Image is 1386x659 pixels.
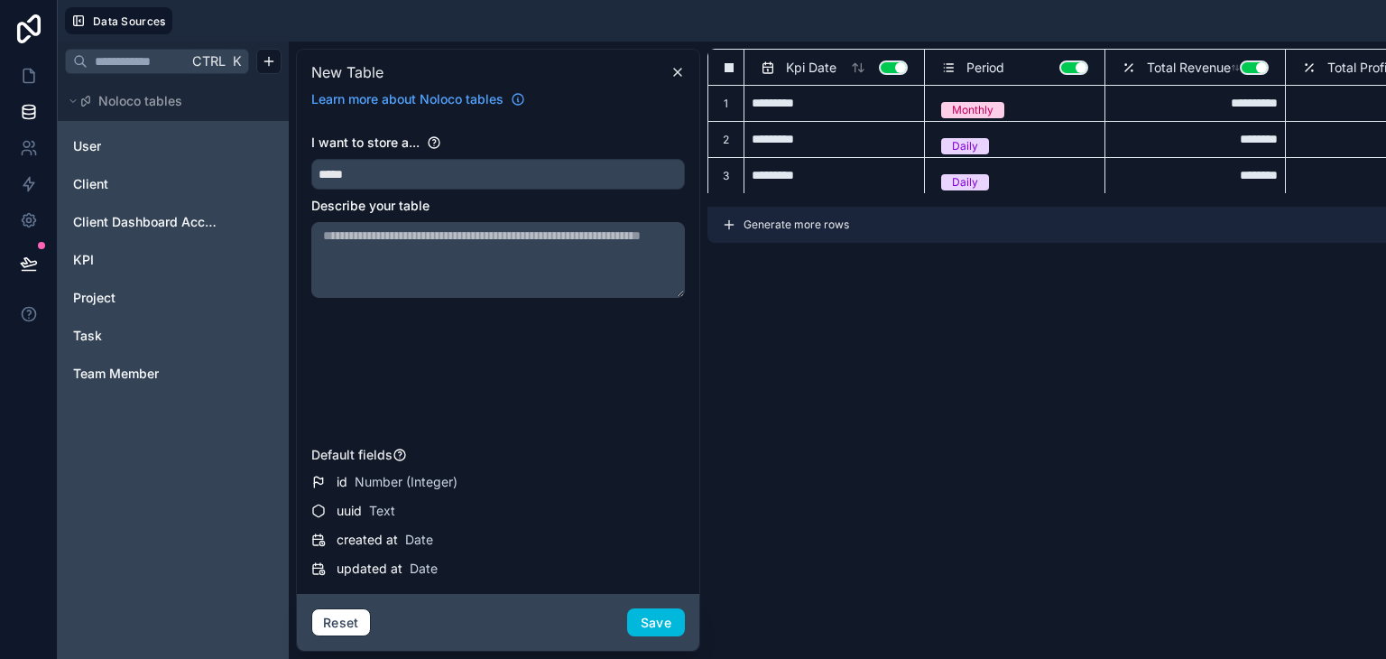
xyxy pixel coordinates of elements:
[304,90,532,108] a: Learn more about Noloco tables
[73,175,219,193] a: Client
[337,531,398,549] span: created at
[405,531,433,549] span: Date
[98,92,182,110] span: Noloco tables
[311,135,420,150] span: I want to store a...
[744,218,849,232] span: Generate more rows
[627,608,685,637] button: Save
[786,59,836,77] span: Kpi Date
[73,365,159,383] span: Team Member
[65,7,172,34] button: Data Sources
[707,85,744,121] div: 1
[73,213,219,231] a: Client Dashboard Access
[707,157,744,193] div: 3
[65,208,282,237] div: Client Dashboard Access
[73,251,219,269] a: KPI
[73,327,102,345] span: Task
[65,170,282,199] div: Client
[410,560,438,578] span: Date
[337,473,347,491] span: id
[93,14,166,28] span: Data Sources
[311,90,504,108] span: Learn more about Noloco tables
[311,61,383,83] span: New Table
[65,359,282,388] div: Team Member
[73,251,94,269] span: KPI
[73,365,219,383] a: Team Member
[73,289,219,307] a: Project
[311,447,393,462] span: Default fields
[369,502,395,520] span: Text
[73,289,115,307] span: Project
[65,132,282,161] div: User
[355,473,457,491] span: Number (Integer)
[73,175,108,193] span: Client
[952,174,978,190] div: Daily
[65,321,282,350] div: Task
[966,59,1004,77] span: Period
[952,138,978,154] div: Daily
[190,50,227,72] span: Ctrl
[1147,59,1231,77] span: Total Revenue
[311,608,371,637] button: Reset
[230,55,243,68] span: K
[73,137,101,155] span: User
[707,121,744,157] div: 2
[73,327,219,345] a: Task
[65,88,271,114] button: Noloco tables
[337,560,402,578] span: updated at
[722,207,849,243] button: Generate more rows
[337,502,362,520] span: uuid
[65,246,282,274] div: KPI
[311,198,430,213] span: Describe your table
[65,283,282,312] div: Project
[73,137,219,155] a: User
[952,102,993,118] div: Monthly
